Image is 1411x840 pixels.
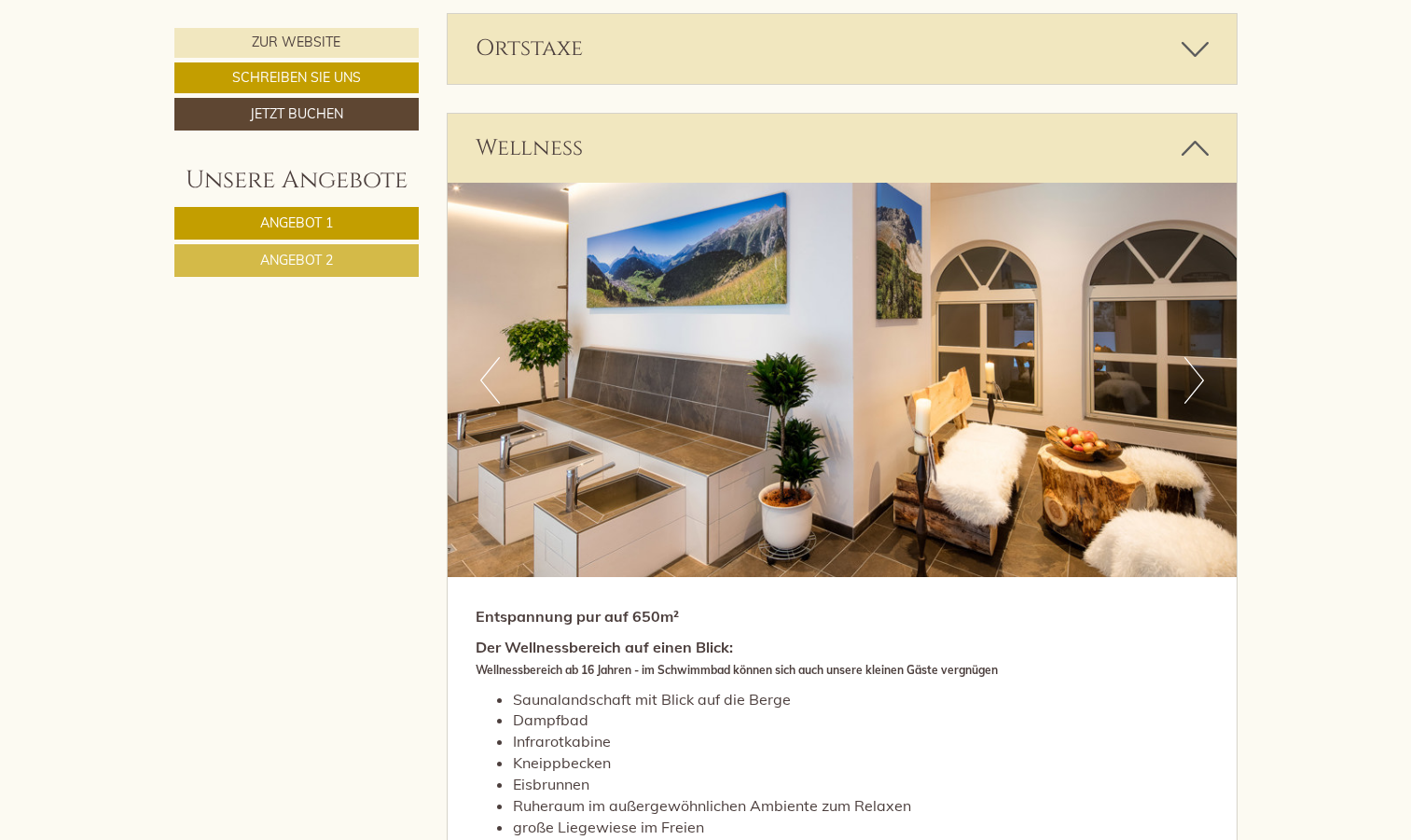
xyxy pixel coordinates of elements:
[1184,357,1204,404] button: Next
[476,638,998,678] strong: Der Wellnessbereich auf einen Blick:
[513,709,1209,731] li: Dampfbad
[513,689,1209,710] li: Saunalandschaft mit Blick auf die Berge
[513,731,1209,752] li: Infrarotkabine
[174,62,419,93] a: Schreiben Sie uns
[480,357,500,404] button: Previous
[260,252,333,269] span: Angebot 2
[513,774,1209,795] li: Eisbrunnen
[513,817,1209,838] li: große Liegewiese im Freien
[513,752,1209,774] li: Kneippbecken
[260,214,333,231] span: Angebot 1
[513,795,1209,817] li: Ruheraum im außergewöhnlichen Ambiente zum Relaxen
[476,663,998,677] span: Wellnessbereich ab 16 Jahren - im Schwimmbad können sich auch unsere kleinen Gäste vergnügen
[476,607,679,626] strong: Entspannung pur auf 650m²
[448,14,1237,83] div: Ortstaxe
[174,163,419,198] div: Unsere Angebote
[448,114,1237,183] div: Wellness
[174,98,419,131] a: Jetzt buchen
[174,28,419,58] a: Zur Website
